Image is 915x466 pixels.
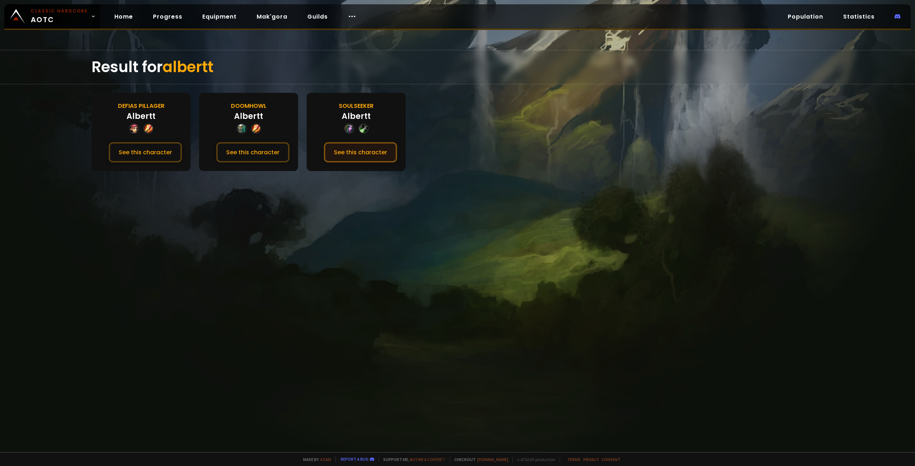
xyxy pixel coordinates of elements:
button: See this character [324,142,397,162]
button: See this character [216,142,290,162]
a: Population [782,9,829,24]
div: Albertt [127,110,155,122]
button: See this character [109,142,182,162]
a: Buy me a coffee [410,457,445,462]
a: a fan [320,457,331,462]
a: Report a bug [341,456,369,462]
a: Statistics [837,9,880,24]
span: albertt [163,56,213,77]
div: Albertt [234,110,263,122]
a: Consent [602,457,620,462]
span: Support me, [379,457,445,462]
a: [DOMAIN_NAME] [477,457,508,462]
div: Doomhowl [231,101,267,110]
a: Mak'gora [251,9,293,24]
small: Classic Hardcore [31,8,88,14]
a: Home [109,9,139,24]
a: Progress [147,9,188,24]
div: Albertt [342,110,371,122]
div: Soulseeker [339,101,374,110]
a: Terms [567,457,580,462]
span: AOTC [31,8,88,25]
a: Classic HardcoreAOTC [4,4,100,29]
a: Guilds [302,9,333,24]
div: Result for [91,50,823,84]
span: v. d752d5 - production [513,457,555,462]
span: Made by [299,457,331,462]
div: Defias Pillager [118,101,164,110]
a: Equipment [197,9,242,24]
span: Checkout [450,457,508,462]
a: Privacy [583,457,599,462]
